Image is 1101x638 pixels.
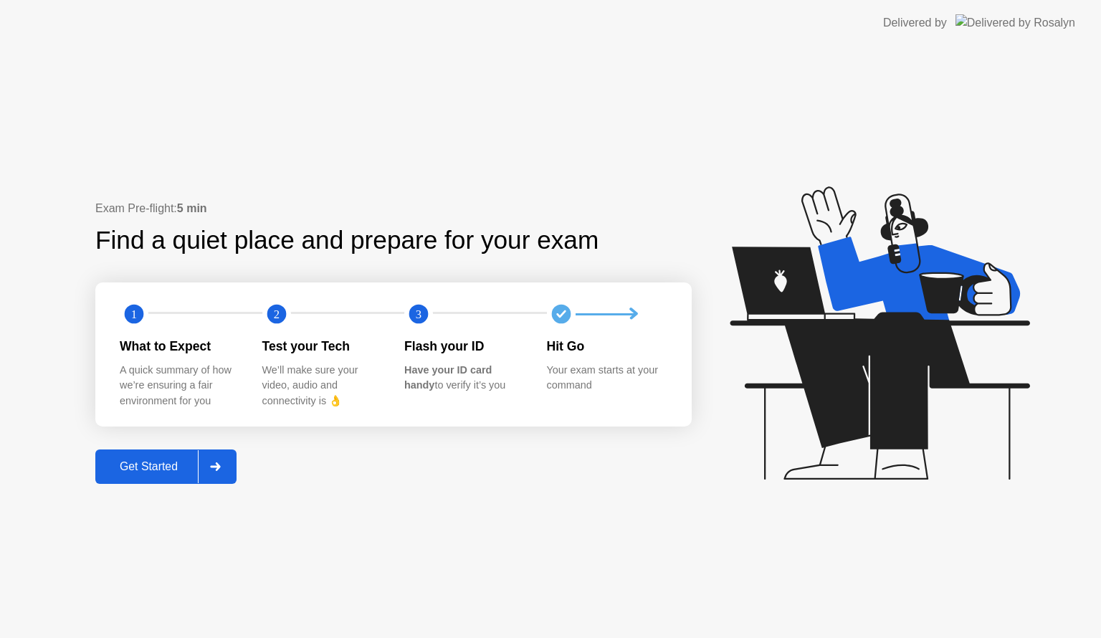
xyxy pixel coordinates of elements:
div: Hit Go [547,337,667,356]
div: to verify it’s you [404,363,524,394]
div: What to Expect [120,337,239,356]
text: 1 [131,308,137,321]
img: Delivered by Rosalyn [955,14,1075,31]
text: 2 [273,308,279,321]
b: Have your ID card handy [404,364,492,391]
div: Exam Pre-flight: [95,200,692,217]
div: Delivered by [883,14,947,32]
div: Test your Tech [262,337,382,356]
div: We’ll make sure your video, audio and connectivity is 👌 [262,363,382,409]
text: 3 [416,308,421,321]
div: Flash your ID [404,337,524,356]
div: Get Started [100,460,198,473]
div: Your exam starts at your command [547,363,667,394]
div: A quick summary of how we’re ensuring a fair environment for you [120,363,239,409]
b: 5 min [177,202,207,214]
button: Get Started [95,449,237,484]
div: Find a quiet place and prepare for your exam [95,222,601,260]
